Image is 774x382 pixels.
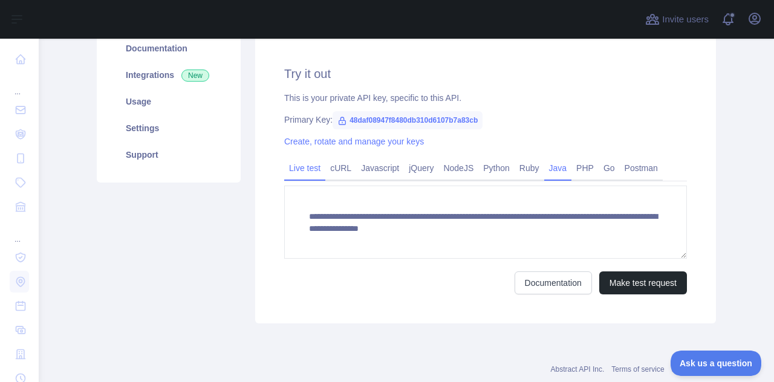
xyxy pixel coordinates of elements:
[551,365,605,374] a: Abstract API Inc.
[478,158,515,178] a: Python
[325,158,356,178] a: cURL
[571,158,599,178] a: PHP
[10,220,29,244] div: ...
[333,111,483,129] span: 48daf08947f8480db310d6107b7a83cb
[438,158,478,178] a: NodeJS
[284,65,687,82] h2: Try it out
[284,137,424,146] a: Create, rotate and manage your keys
[111,35,226,62] a: Documentation
[599,271,687,294] button: Make test request
[284,92,687,104] div: This is your private API key, specific to this API.
[111,115,226,141] a: Settings
[643,10,711,29] button: Invite users
[111,62,226,88] a: Integrations New
[662,13,709,27] span: Invite users
[111,141,226,168] a: Support
[515,271,592,294] a: Documentation
[671,351,762,376] iframe: Toggle Customer Support
[620,158,663,178] a: Postman
[111,88,226,115] a: Usage
[599,158,620,178] a: Go
[611,365,664,374] a: Terms of service
[10,73,29,97] div: ...
[284,158,325,178] a: Live test
[544,158,572,178] a: Java
[356,158,404,178] a: Javascript
[404,158,438,178] a: jQuery
[515,158,544,178] a: Ruby
[284,114,687,126] div: Primary Key:
[181,70,209,82] span: New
